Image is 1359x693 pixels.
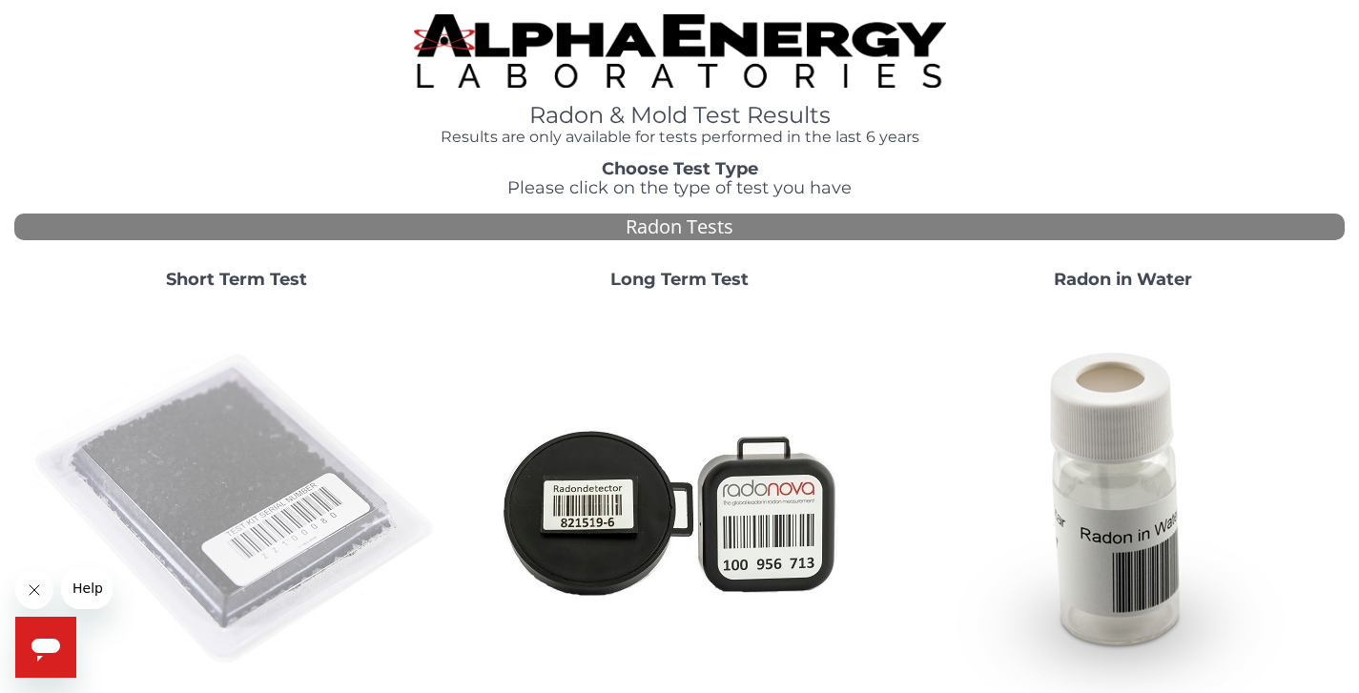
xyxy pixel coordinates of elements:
[610,269,749,290] strong: Long Term Test
[414,103,946,128] h1: Radon & Mold Test Results
[166,269,307,290] strong: Short Term Test
[602,158,758,179] strong: Choose Test Type
[61,567,113,609] iframe: Message from company
[15,617,76,678] iframe: Button to launch messaging window
[1054,269,1192,290] strong: Radon in Water
[414,129,946,146] h4: Results are only available for tests performed in the last 6 years
[15,571,53,609] iframe: Close message
[414,14,946,88] img: TightCrop.jpg
[14,214,1345,241] div: Radon Tests
[507,177,852,198] span: Please click on the type of test you have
